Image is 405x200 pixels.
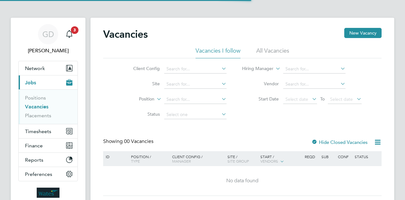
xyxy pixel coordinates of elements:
div: No data found [104,177,381,184]
span: To [318,95,327,103]
span: Select date [285,96,308,102]
a: GD[PERSON_NAME] [18,24,78,55]
label: Position [118,96,154,102]
span: Select date [330,96,353,102]
div: Reqd [303,151,320,162]
img: wates-logo-retina.png [37,188,59,198]
button: Finance [19,139,78,152]
span: Preferences [25,171,52,177]
label: Vendor [242,81,279,87]
span: Timesheets [25,128,51,134]
span: GD [42,30,54,38]
span: Network [25,65,45,71]
div: Jobs [19,89,78,124]
label: Site [123,81,160,87]
div: Status [353,151,381,162]
h2: Vacancies [103,28,148,41]
span: Manager [172,158,191,164]
label: Hide Closed Vacancies [311,139,368,145]
div: Position / [126,151,171,166]
button: Jobs [19,75,78,89]
span: Type [131,158,140,164]
span: 00 Vacancies [124,138,153,145]
label: Client Config [123,66,160,71]
label: Hiring Manager [237,66,273,72]
span: 3 [71,26,78,34]
input: Search for... [164,80,227,89]
input: Search for... [164,95,227,104]
input: Select one [164,110,227,119]
button: Timesheets [19,124,78,138]
a: Vacancies [25,104,48,110]
button: Network [19,61,78,75]
span: Site Group [227,158,249,164]
a: Positions [25,95,46,101]
div: Client Config / [171,151,226,166]
div: Conf [336,151,353,162]
input: Search for... [283,80,346,89]
div: ID [104,151,126,162]
input: Search for... [164,65,227,74]
input: Search for... [283,65,346,74]
span: Finance [25,143,43,149]
div: Showing [103,138,155,145]
label: Start Date [242,96,279,102]
button: Preferences [19,167,78,181]
li: Vacancies I follow [196,47,240,58]
span: Vendors [260,158,278,164]
label: Status [123,111,160,117]
span: Gary Davies [18,47,78,55]
button: New Vacancy [344,28,382,38]
a: 3 [63,24,76,44]
div: Start / [259,151,303,167]
button: Reports [19,153,78,167]
div: Site / [226,151,259,166]
span: Reports [25,157,43,163]
span: Jobs [25,80,36,86]
div: Sub [320,151,336,162]
a: Go to home page [18,188,78,198]
li: All Vacancies [256,47,289,58]
a: Placements [25,113,51,119]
